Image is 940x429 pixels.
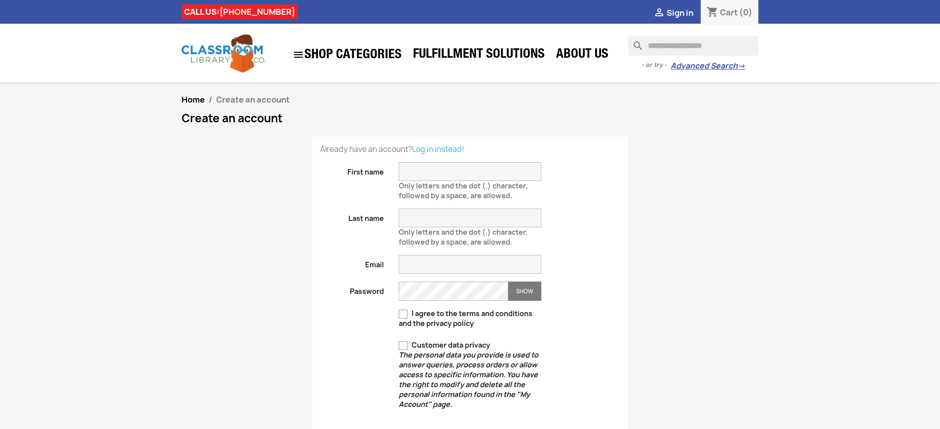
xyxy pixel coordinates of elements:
i:  [293,49,304,61]
p: Already have an account? [320,144,620,154]
i: shopping_cart [707,7,718,19]
a: Fulfillment Solutions [408,45,550,65]
i:  [653,7,665,19]
a: About Us [551,45,613,65]
em: The personal data you provide is used to answer queries, process orders or allow access to specif... [399,350,538,409]
span: (0) [739,7,752,18]
button: Show [508,282,541,301]
img: Classroom Library Company [182,35,265,72]
a: [PHONE_NUMBER] [220,6,295,17]
a: Advanced Search→ [671,61,745,71]
span: Only letters and the dot (.) character, followed by a space, are allowed. [399,177,527,200]
a: SHOP CATEGORIES [288,44,407,66]
span: Sign in [667,7,693,18]
a: Log in instead! [412,144,464,154]
span: Cart [720,7,738,18]
a: Home [182,94,205,105]
label: Last name [313,209,392,223]
i: search [628,36,640,48]
div: CALL US: [182,4,298,19]
a:  Sign in [653,7,693,18]
span: Create an account [216,94,290,105]
label: First name [313,162,392,177]
span: → [738,61,745,71]
span: - or try - [641,60,671,70]
h1: Create an account [182,112,759,124]
label: Customer data privacy [399,340,541,409]
input: Search [628,36,758,56]
label: Email [313,255,392,270]
input: Password input [399,282,508,301]
label: Password [313,282,392,296]
label: I agree to the terms and conditions and the privacy policy [399,309,541,328]
span: Only letters and the dot (.) character, followed by a space, are allowed. [399,223,527,247]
